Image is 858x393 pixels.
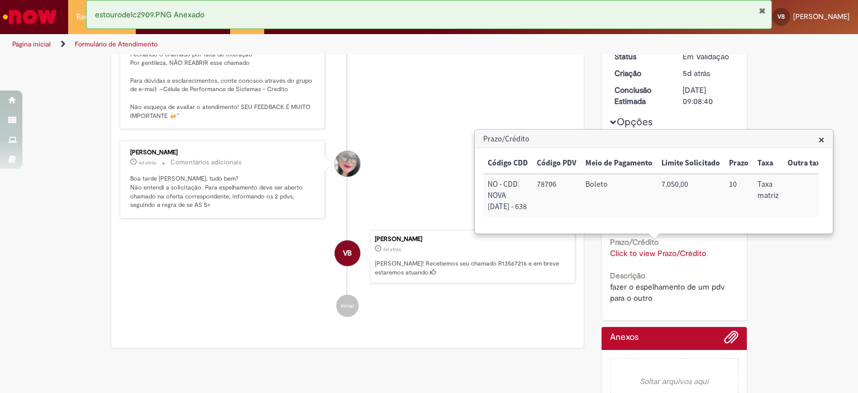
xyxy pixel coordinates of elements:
[610,248,706,258] a: Click to view Prazo/Crédito
[581,174,657,217] td: Meio de Pagamento: Boleto
[753,153,783,174] th: Taxa
[610,282,727,303] span: fazer o espelhamento de um pdv para o outro
[606,68,675,79] dt: Criação
[724,174,753,217] td: Prazo: 10
[783,174,828,217] td: Outra taxa:
[139,159,156,166] time: 26/09/2025 15:50:30
[130,174,316,210] p: Boa tarde [PERSON_NAME], tudo bem? Não entendi a solicitação. Para espelhamento deve ser aberto c...
[724,330,738,350] button: Adicionar anexos
[375,259,569,277] p: [PERSON_NAME]! Recebemos seu chamado R13567216 e em breve estaremos atuando.
[130,149,316,156] div: [PERSON_NAME]
[343,240,352,267] span: VB
[683,68,710,78] span: 5d atrás
[683,84,735,107] div: [DATE] 09:08:40
[683,51,735,62] div: Em Validação
[77,11,116,22] span: Requisições
[606,84,675,107] dt: Conclusão Estimada
[375,236,569,243] div: [PERSON_NAME]
[1,6,59,28] img: ServiceNow
[818,132,824,147] span: ×
[75,40,158,49] a: Formulário de Atendimento
[12,40,51,49] a: Página inicial
[483,153,532,174] th: Código CDD
[783,153,828,174] th: Outra taxa
[335,151,360,177] div: Franciele Fernanda Melo dos Santos
[383,246,401,253] time: 25/09/2025 15:08:36
[475,130,832,148] h3: Prazo/Crédito
[818,134,824,145] button: Close
[778,13,785,20] span: VB
[95,10,204,20] span: estourodelc2909.PNG Anexado
[606,51,675,62] dt: Status
[532,153,581,174] th: Código PDV
[759,6,766,15] button: Fechar Notificação
[683,68,735,79] div: 25/09/2025 15:08:36
[610,333,638,343] h2: Anexos
[483,174,532,217] td: Código CDD: NO - CDD NOVA NATAL - 638
[532,174,581,217] td: Código PDV: 78706
[130,34,316,120] p: Fechando o chamado por falta de interação Por gentileza, NÃO REABRIR esse chamado Para dúvidas e ...
[610,237,659,247] b: Prazo/Crédito
[139,159,156,166] span: 4d atrás
[657,153,724,174] th: Limite Solicitado
[8,34,564,55] ul: Trilhas de página
[683,68,710,78] time: 25/09/2025 15:08:36
[120,230,575,283] li: Vinicius Fernandes Bezerra
[581,153,657,174] th: Meio de Pagamento
[793,12,850,21] span: [PERSON_NAME]
[753,174,783,217] td: Taxa: Taxa matriz
[474,129,833,234] div: Prazo/Crédito
[724,153,753,174] th: Prazo
[170,158,242,167] small: Comentários adicionais
[657,174,724,217] td: Limite Solicitado: 7.050,00
[335,240,360,266] div: Vinicius Fernandes Bezerra
[610,271,645,281] b: Descrição
[383,246,401,253] span: 5d atrás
